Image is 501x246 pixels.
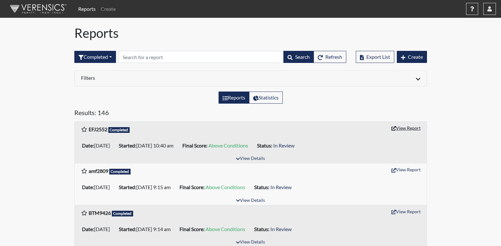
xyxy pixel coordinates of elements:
button: View Details [233,154,268,163]
li: [DATE] 9:14 am [116,224,177,234]
b: Status: [257,142,272,148]
b: Started: [119,184,136,190]
h6: Filters [81,75,246,81]
li: [DATE] 9:15 am [116,182,177,192]
button: Completed [74,51,116,63]
span: Above Conditions [206,226,245,232]
button: Refresh [314,51,346,63]
div: Click to expand/collapse filters [76,75,425,82]
span: In Review [270,226,292,232]
span: Above Conditions [208,142,248,148]
div: Filter by interview status [74,51,116,63]
input: Search by Registration ID, Interview Number, or Investigation Name. [118,51,284,63]
a: Reports [76,3,98,15]
b: Date: [82,184,94,190]
button: Export List [356,51,394,63]
b: amf2809 [89,168,108,174]
button: View Report [389,123,423,133]
span: Search [295,54,310,60]
b: Started: [119,142,136,148]
label: View the list of reports [219,92,249,104]
b: Started: [119,226,136,232]
span: Completed [109,169,131,174]
b: BTM9426 [89,210,111,216]
b: EFJ2552 [89,126,107,132]
button: View Report [389,207,423,216]
h1: Reports [74,25,427,41]
span: Above Conditions [206,184,245,190]
span: Refresh [325,54,342,60]
a: Create [98,3,118,15]
span: Export List [366,54,390,60]
b: Date: [82,142,94,148]
span: In Review [270,184,292,190]
button: Create [397,51,427,63]
button: View Details [233,196,268,205]
b: Final Score: [179,184,205,190]
li: [DATE] [79,224,116,234]
li: [DATE] 10:40 am [116,140,180,151]
h5: Results: 146 [74,109,427,119]
b: Date: [82,226,94,232]
button: View Report [389,165,423,174]
label: View statistics about completed interviews [249,92,283,104]
span: Create [408,54,423,60]
span: Completed [112,211,133,216]
li: [DATE] [79,140,116,151]
b: Status: [254,184,269,190]
span: Completed [108,127,130,133]
button: Search [283,51,314,63]
b: Final Score: [179,226,205,232]
li: [DATE] [79,182,116,192]
b: Final Score: [182,142,207,148]
b: Status: [254,226,269,232]
span: In Review [273,142,295,148]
